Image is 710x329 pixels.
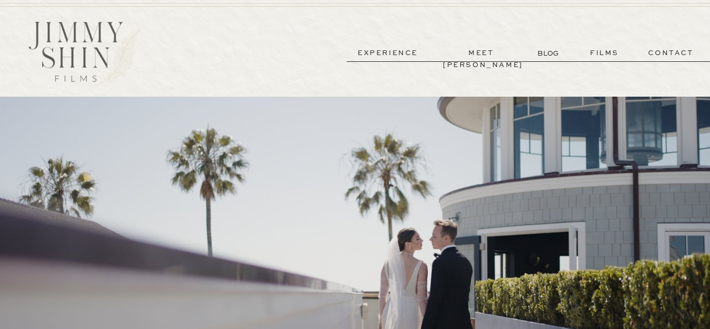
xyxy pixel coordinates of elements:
a: meet [PERSON_NAME] [443,47,520,59]
a: experience [349,47,426,59]
a: contact [634,47,708,59]
a: BLOG [537,48,561,59]
a: films [579,47,630,59]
